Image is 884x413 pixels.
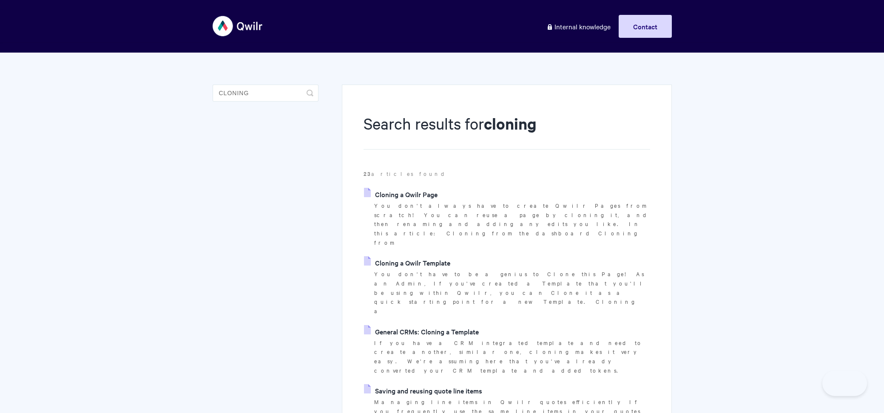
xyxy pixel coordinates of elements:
strong: cloning [484,113,537,134]
a: Cloning a Qwilr Page [364,188,438,201]
a: Saving and reusing quote line items [364,384,482,397]
a: Internal knowledge [540,15,617,38]
a: Cloning a Qwilr Template [364,256,450,269]
a: General CRMs: Cloning a Template [364,325,479,338]
img: Qwilr Help Center [213,10,263,42]
h1: Search results for [364,113,650,150]
p: You don't always have to create Qwilr Pages from scratch! You can reuse a page by cloning it, and... [374,201,650,247]
p: If you have a CRM integrated template and need to create another, similar one, cloning makes it v... [374,338,650,375]
a: Contact [619,15,672,38]
p: articles found [364,169,650,178]
strong: 23 [364,170,371,178]
input: Search [213,85,318,102]
p: You don't have to be a genius to Clone this Page! As an Admin, If you've created a Template that ... [374,269,650,316]
iframe: Toggle Customer Support [822,371,867,396]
